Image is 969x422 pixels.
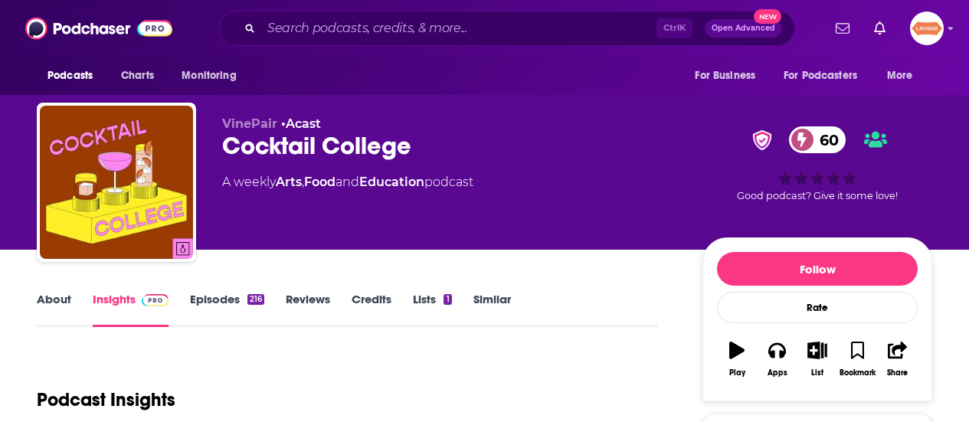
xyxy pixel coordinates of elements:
button: Open AdvancedNew [705,19,782,38]
a: Education [359,175,424,189]
div: A weekly podcast [222,173,473,191]
button: open menu [171,61,256,90]
div: 216 [247,294,264,305]
span: Charts [121,65,154,87]
a: About [37,292,71,327]
span: Good podcast? Give it some love! [737,190,898,201]
div: verified Badge60Good podcast? Give it some love! [702,116,932,211]
div: Search podcasts, credits, & more... [219,11,795,46]
a: Show notifications dropdown [868,15,892,41]
span: More [887,65,913,87]
span: 60 [804,126,846,153]
button: Apps [757,332,797,387]
span: Open Advanced [712,25,775,32]
button: open menu [37,61,113,90]
span: For Business [695,65,755,87]
img: Cocktail College [40,106,193,259]
a: Arts [276,175,302,189]
span: Ctrl K [656,18,692,38]
span: For Podcasters [784,65,857,87]
a: Show notifications dropdown [830,15,856,41]
button: Share [878,332,918,387]
a: 60 [789,126,846,153]
span: New [754,9,781,24]
div: Apps [768,368,787,378]
span: • [281,116,321,131]
a: Episodes216 [190,292,264,327]
button: Show profile menu [910,11,944,45]
button: open menu [684,61,774,90]
a: Credits [352,292,391,327]
button: open menu [774,61,879,90]
div: Rate [717,292,918,323]
a: Reviews [286,292,330,327]
div: List [811,368,823,378]
button: Follow [717,252,918,286]
a: Lists1 [413,292,451,327]
a: Food [304,175,336,189]
span: Monitoring [182,65,236,87]
a: Charts [111,61,163,90]
a: Acast [286,116,321,131]
button: Play [717,332,757,387]
div: 1 [444,294,451,305]
div: Share [887,368,908,378]
a: Similar [473,292,511,327]
span: Logged in as brookesanches [910,11,944,45]
span: , [302,175,304,189]
a: InsightsPodchaser Pro [93,292,169,327]
div: Play [729,368,745,378]
span: Podcasts [47,65,93,87]
button: Bookmark [837,332,877,387]
img: User Profile [910,11,944,45]
h1: Podcast Insights [37,388,175,411]
button: open menu [876,61,932,90]
span: and [336,175,359,189]
span: VinePair [222,116,277,131]
img: verified Badge [748,130,777,150]
img: Podchaser - Follow, Share and Rate Podcasts [25,14,172,43]
input: Search podcasts, credits, & more... [261,16,656,41]
img: Podchaser Pro [142,294,169,306]
button: List [797,332,837,387]
div: Bookmark [840,368,876,378]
